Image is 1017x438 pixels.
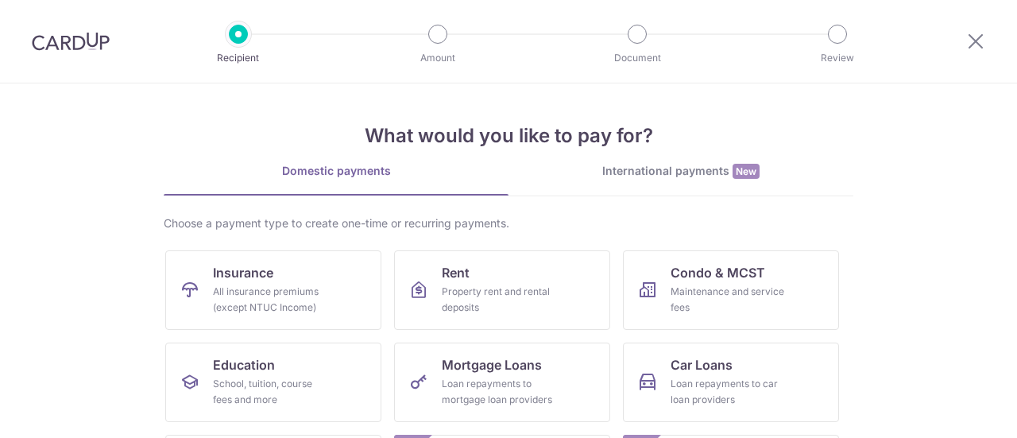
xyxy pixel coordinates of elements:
div: Domestic payments [164,163,508,179]
span: Rent [442,263,470,282]
a: Car LoansLoan repayments to car loan providers [623,343,839,422]
div: International payments [508,163,853,180]
a: RentProperty rent and rental deposits [394,250,610,330]
a: Condo & MCSTMaintenance and service fees [623,250,839,330]
a: InsuranceAll insurance premiums (except NTUC Income) [165,250,381,330]
div: Choose a payment type to create one-time or recurring payments. [164,215,853,231]
span: Mortgage Loans [442,355,542,374]
img: CardUp [32,32,110,51]
a: EducationSchool, tuition, course fees and more [165,343,381,422]
p: Recipient [180,50,297,66]
div: All insurance premiums (except NTUC Income) [213,284,327,316]
iframe: Opens a widget where you can find more information [915,390,1001,430]
div: Maintenance and service fees [671,284,785,316]
div: School, tuition, course fees and more [213,376,327,408]
div: Loan repayments to mortgage loan providers [442,376,556,408]
span: New [733,164,760,179]
p: Amount [379,50,497,66]
span: Car Loans [671,355,733,374]
a: Mortgage LoansLoan repayments to mortgage loan providers [394,343,610,422]
p: Document [578,50,696,66]
span: Education [213,355,275,374]
p: Review [779,50,896,66]
h4: What would you like to pay for? [164,122,853,150]
div: Property rent and rental deposits [442,284,556,316]
span: Insurance [213,263,273,282]
div: Loan repayments to car loan providers [671,376,785,408]
span: Condo & MCST [671,263,765,282]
